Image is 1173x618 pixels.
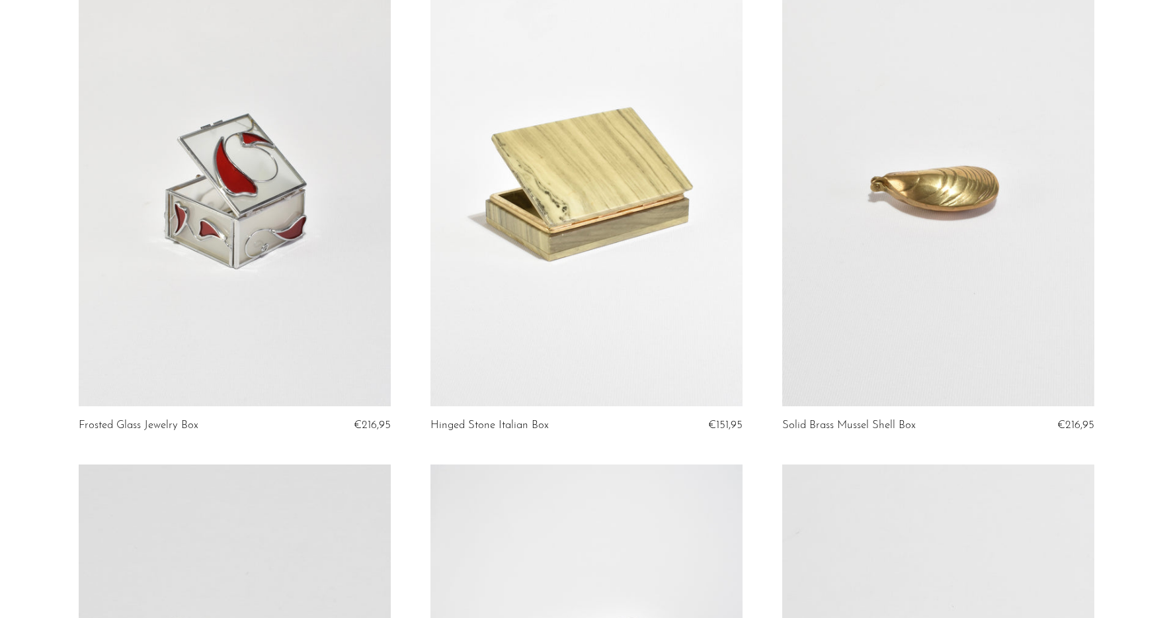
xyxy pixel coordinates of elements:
[1057,419,1094,431] span: €216,95
[782,419,916,431] a: Solid Brass Mussel Shell Box
[430,419,549,431] a: Hinged Stone Italian Box
[354,419,391,431] span: €216,95
[79,419,198,431] a: Frosted Glass Jewelry Box
[708,419,743,431] span: €151,95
